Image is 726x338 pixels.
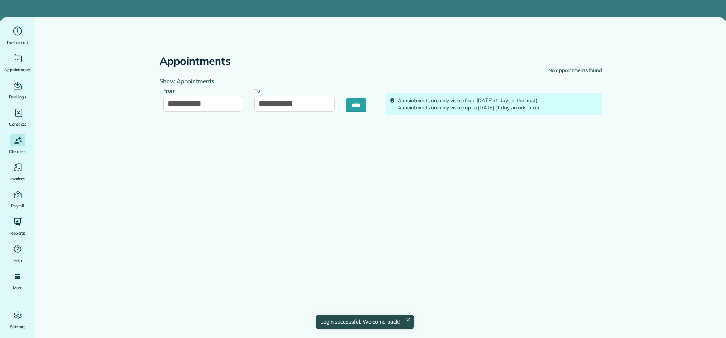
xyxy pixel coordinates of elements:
a: Reports [3,216,32,237]
span: Help [13,257,22,264]
a: Contacts [3,107,32,128]
label: To [254,83,264,97]
a: Settings [3,309,32,330]
span: Dashboard [7,39,28,46]
span: Payroll [11,202,25,210]
div: Appointments are only visible up to [DATE] (1 days in advance) [398,104,598,112]
a: Invoices [3,161,32,182]
span: Invoices [10,175,25,182]
a: Help [3,243,32,264]
a: Appointments [3,52,32,73]
span: Reports [10,229,25,237]
a: Dashboard [3,25,32,46]
span: Cleaners [9,148,26,155]
span: Contacts [9,120,26,128]
h4: Show Appointments [160,78,375,84]
label: From [163,83,180,97]
div: No appointments found [548,67,602,74]
div: Appointments are only visible from [DATE] (1 days in the past) [398,97,598,104]
span: Bookings [9,93,26,101]
span: More [13,284,22,291]
h2: Appointments [160,55,231,67]
a: Cleaners [3,134,32,155]
span: Appointments [4,66,31,73]
a: Payroll [3,188,32,210]
div: Login successful. Welcome back! [315,315,414,329]
a: Bookings [3,79,32,101]
span: Settings [10,323,26,330]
